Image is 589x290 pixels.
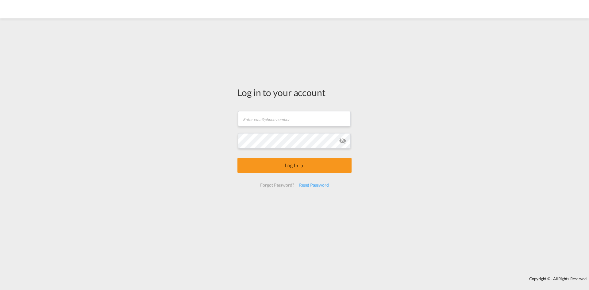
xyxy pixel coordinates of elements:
button: LOGIN [237,158,352,173]
input: Enter email/phone number [238,111,351,126]
md-icon: icon-eye-off [339,137,346,145]
div: Forgot Password? [258,180,296,191]
div: Reset Password [297,180,331,191]
div: Log in to your account [237,86,352,99]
